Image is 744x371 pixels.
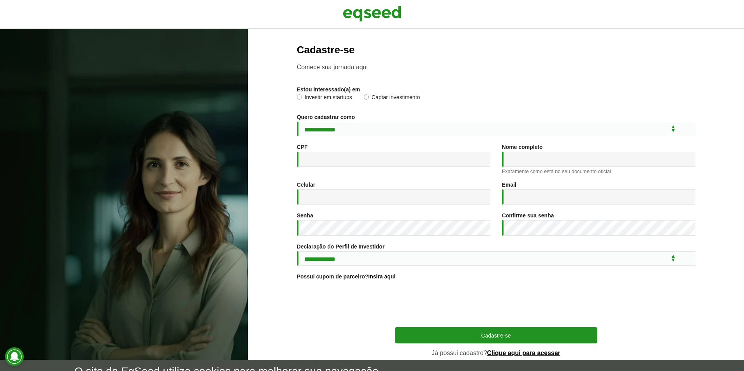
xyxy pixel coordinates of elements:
a: Insira aqui [368,274,395,279]
h2: Cadastre-se [297,44,695,56]
label: Email [502,182,516,187]
input: Captar investimento [364,94,369,100]
label: Celular [297,182,315,187]
label: Nome completo [502,144,543,150]
iframe: reCAPTCHA [437,289,555,319]
label: Captar investimento [364,94,420,102]
label: Quero cadastrar como [297,114,355,120]
label: Possui cupom de parceiro? [297,274,396,279]
label: Declaração do Perfil de Investidor [297,244,385,249]
label: Estou interessado(a) em [297,87,360,92]
label: CPF [297,144,308,150]
button: Cadastre-se [395,327,597,343]
input: Investir em startups [297,94,302,100]
p: Comece sua jornada aqui [297,63,695,71]
p: Já possui cadastro? [395,349,597,357]
div: Exatamente como está no seu documento oficial [502,169,695,174]
a: Clique aqui para acessar [487,350,561,356]
label: Senha [297,213,313,218]
label: Confirme sua senha [502,213,554,218]
label: Investir em startups [297,94,352,102]
img: EqSeed Logo [343,4,401,23]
